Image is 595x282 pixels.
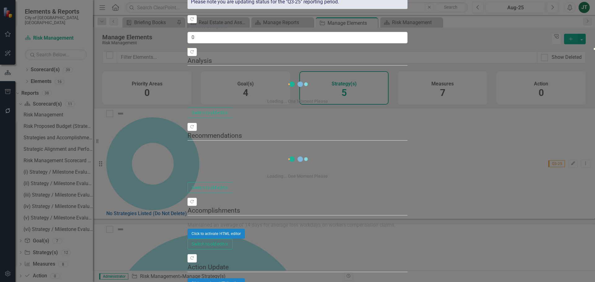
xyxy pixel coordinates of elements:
[187,206,407,215] legend: Accomplishments
[267,173,328,179] div: Loading... One Moment Please
[187,239,232,249] button: Switch to old editor
[187,229,245,239] button: Click to activate HTML editor
[187,182,232,193] button: Switch to old editor
[187,222,407,229] p: Maintained an average of 14 days for average loss workdays on workers compensation claims.
[187,262,407,272] legend: Action Update
[267,98,328,104] div: Loading... One Moment Please
[187,131,407,141] legend: Recommendations
[187,23,407,30] label: Percent Complete
[187,56,407,66] legend: Analysis
[187,107,232,118] button: Switch to old editor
